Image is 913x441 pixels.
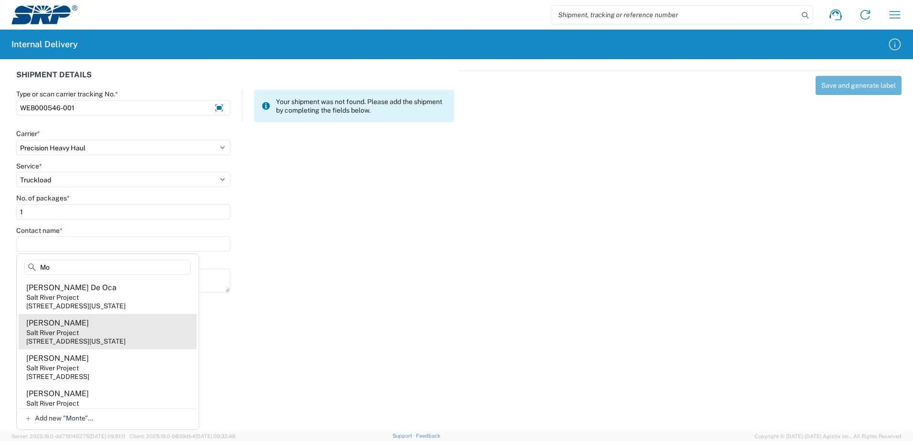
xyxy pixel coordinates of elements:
div: Salt River Project [26,364,79,372]
span: [DATE] 09:51:11 [89,433,125,439]
div: [STREET_ADDRESS][US_STATE] [26,337,126,346]
div: [PERSON_NAME] [26,388,89,399]
div: [STREET_ADDRESS][US_STATE] [26,408,126,416]
span: Copyright © [DATE]-[DATE] Agistix Inc., All Rights Reserved [754,432,902,441]
a: Feedback [416,433,440,439]
h2: Internal Delivery [11,39,78,50]
img: srp [11,5,77,24]
div: [STREET_ADDRESS][US_STATE] [26,302,126,310]
div: [STREET_ADDRESS] [26,372,89,381]
div: SHIPMENT DETAILS [16,71,454,90]
div: Salt River Project [26,293,79,302]
label: Service [16,162,42,170]
input: Shipment, tracking or reference number [551,6,798,24]
label: Type or scan carrier tracking No. [16,90,118,98]
div: [PERSON_NAME] [26,353,89,364]
span: Client: 2025.18.0-9839db4 [129,433,235,439]
div: [PERSON_NAME] De Oca [26,283,117,293]
div: Salt River Project [26,328,79,337]
label: No. of packages [16,194,70,202]
div: [PERSON_NAME] [26,318,89,328]
span: Add new "Monte"... [35,414,93,422]
label: Contact name [16,226,63,235]
span: Your shipment was not found. Please add the shipment by completing the fields below. [276,97,446,115]
a: Support [393,433,416,439]
span: Server: 2025.18.0-dd719145275 [11,433,125,439]
div: Salt River Project [26,399,79,408]
label: Carrier [16,129,40,138]
span: [DATE] 09:32:48 [195,433,235,439]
